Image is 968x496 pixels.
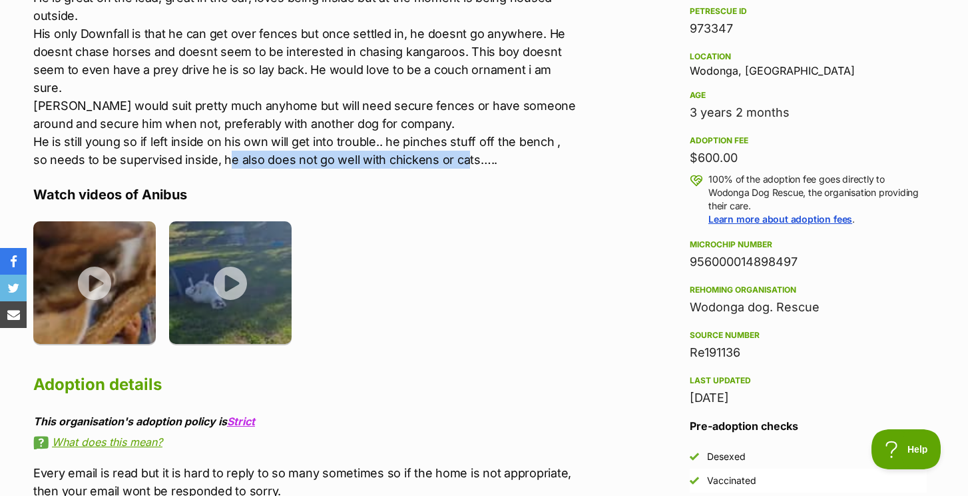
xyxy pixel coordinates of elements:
[708,173,927,226] p: 100% of the adoption fee goes directly to Wodonga Dog Rescue, the organisation providing their ca...
[690,452,699,461] img: Yes
[707,474,756,487] div: Vaccinated
[707,450,746,463] div: Desexed
[33,415,577,427] div: This organisation's adoption policy is
[33,436,577,448] a: What does this mean?
[33,186,577,203] h4: Watch videos of Anibus
[690,476,699,485] img: Yes
[690,51,927,62] div: Location
[690,239,927,250] div: Microchip number
[690,253,927,271] div: 956000014898497
[690,19,927,38] div: 973347
[227,415,255,428] a: Strict
[690,135,927,146] div: Adoption fee
[33,221,156,344] img: txicn9toereypdefzjrz.jpg
[690,418,927,434] h3: Pre-adoption checks
[169,221,292,344] img: l6lj8ldzoud93ynokn5k.jpg
[690,6,927,17] div: PetRescue ID
[690,49,927,77] div: Wodonga, [GEOGRAPHIC_DATA]
[690,103,927,122] div: 3 years 2 months
[690,298,927,317] div: Wodonga dog. Rescue
[690,343,927,362] div: Re191136
[690,90,927,101] div: Age
[33,370,577,399] h2: Adoption details
[690,330,927,341] div: Source number
[690,285,927,295] div: Rehoming organisation
[690,375,927,386] div: Last updated
[690,389,927,407] div: [DATE]
[690,149,927,167] div: $600.00
[708,213,852,225] a: Learn more about adoption fees
[871,429,941,469] iframe: Help Scout Beacon - Open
